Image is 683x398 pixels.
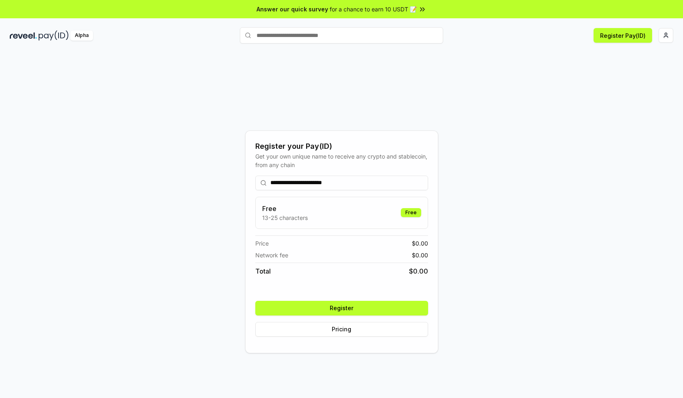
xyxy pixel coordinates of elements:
button: Pricing [255,322,428,337]
span: $ 0.00 [412,251,428,259]
span: for a chance to earn 10 USDT 📝 [330,5,417,13]
img: reveel_dark [10,30,37,41]
img: pay_id [39,30,69,41]
span: Network fee [255,251,288,259]
span: $ 0.00 [412,239,428,248]
span: Total [255,266,271,276]
button: Register [255,301,428,315]
div: Get your own unique name to receive any crypto and stablecoin, from any chain [255,152,428,169]
span: Answer our quick survey [257,5,328,13]
div: Alpha [70,30,93,41]
h3: Free [262,204,308,213]
p: 13-25 characters [262,213,308,222]
span: Price [255,239,269,248]
span: $ 0.00 [409,266,428,276]
div: Free [401,208,421,217]
button: Register Pay(ID) [594,28,652,43]
div: Register your Pay(ID) [255,141,428,152]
